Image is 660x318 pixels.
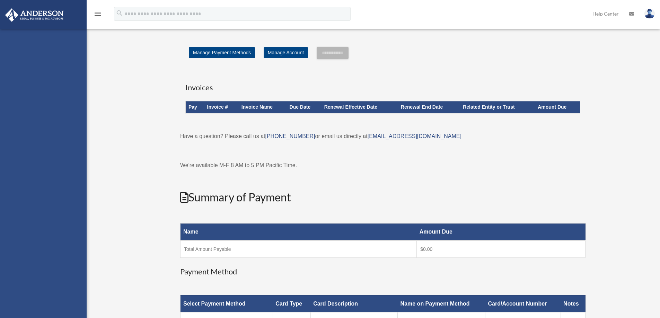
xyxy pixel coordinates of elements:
[265,133,315,139] a: [PHONE_NUMBER]
[180,190,586,205] h2: Summary of Payment
[189,47,255,58] a: Manage Payment Methods
[204,101,239,113] th: Invoice #
[185,76,580,93] h3: Invoices
[181,224,417,241] th: Name
[264,47,308,58] a: Manage Account
[310,295,397,312] th: Card Description
[417,224,586,241] th: Amount Due
[287,101,322,113] th: Due Date
[94,12,102,18] a: menu
[3,8,66,22] img: Anderson Advisors Platinum Portal
[322,101,398,113] th: Renewal Effective Date
[460,101,535,113] th: Related Entity or Trust
[485,295,561,312] th: Card/Account Number
[561,295,585,312] th: Notes
[181,240,417,258] td: Total Amount Payable
[398,101,460,113] th: Renewal End Date
[398,295,485,312] th: Name on Payment Method
[273,295,310,312] th: Card Type
[239,101,287,113] th: Invoice Name
[180,161,586,170] p: We're available M-F 8 AM to 5 PM Pacific Time.
[644,9,655,19] img: User Pic
[180,131,586,141] p: Have a question? Please call us at or email us directly at
[116,9,123,17] i: search
[94,10,102,18] i: menu
[186,101,204,113] th: Pay
[535,101,580,113] th: Amount Due
[180,266,586,277] h3: Payment Method
[181,295,273,312] th: Select Payment Method
[417,240,586,258] td: $0.00
[368,133,461,139] a: [EMAIL_ADDRESS][DOMAIN_NAME]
